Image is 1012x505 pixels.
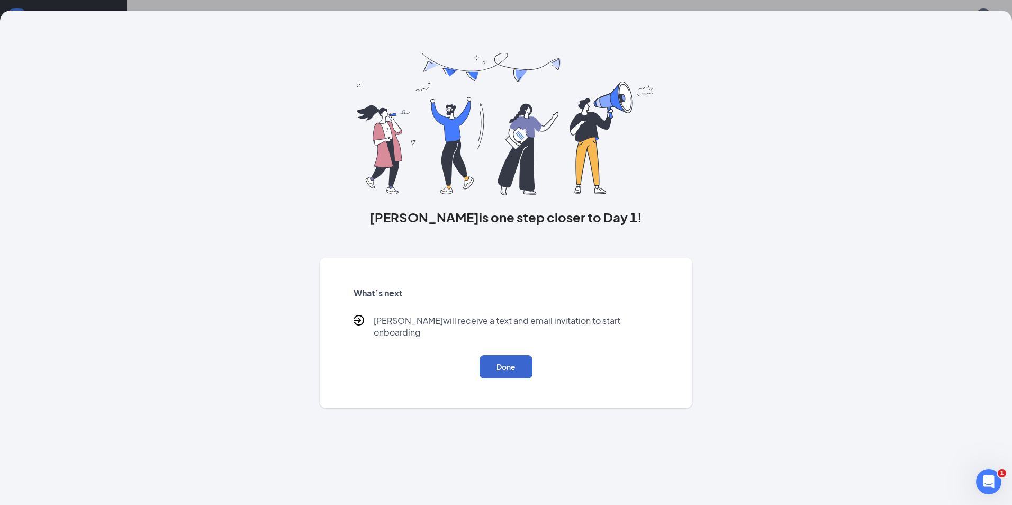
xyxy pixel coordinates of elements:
[357,53,655,195] img: you are all set
[354,287,658,299] h5: What’s next
[374,315,658,338] p: [PERSON_NAME] will receive a text and email invitation to start onboarding
[320,208,692,226] h3: [PERSON_NAME] is one step closer to Day 1!
[480,355,532,378] button: Done
[976,469,1001,494] iframe: Intercom live chat
[998,469,1006,477] span: 1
